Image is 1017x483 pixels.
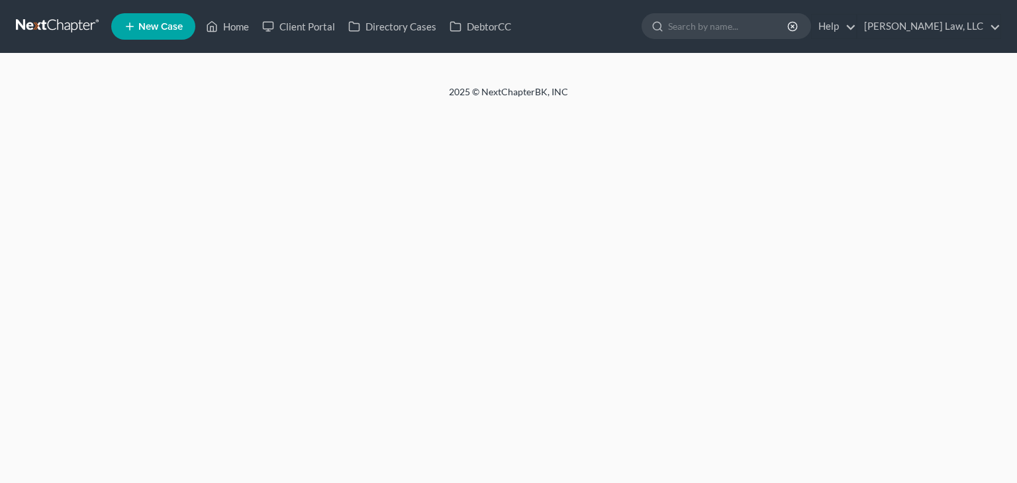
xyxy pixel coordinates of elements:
a: Directory Cases [342,15,443,38]
a: Help [812,15,856,38]
a: [PERSON_NAME] Law, LLC [857,15,1000,38]
div: 2025 © NextChapterBK, INC [131,85,886,109]
a: Home [199,15,256,38]
a: DebtorCC [443,15,518,38]
a: Client Portal [256,15,342,38]
input: Search by name... [668,14,789,38]
span: New Case [138,22,183,32]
